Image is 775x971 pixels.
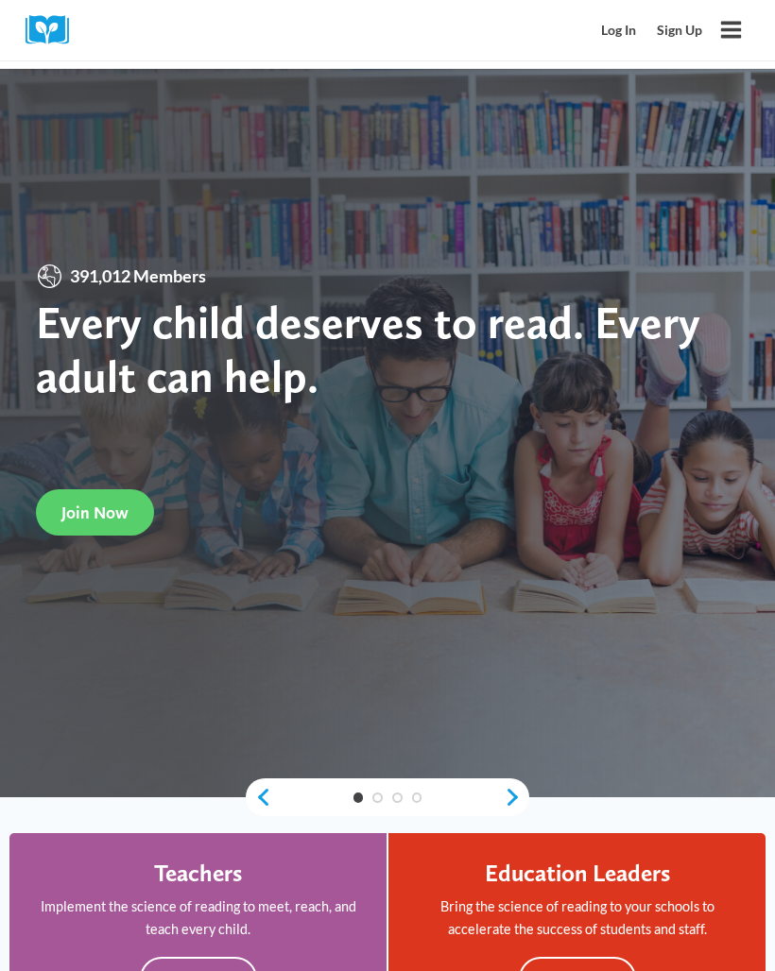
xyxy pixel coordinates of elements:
[63,263,213,290] span: 391,012 Members
[592,13,647,48] a: Log In
[392,792,403,803] a: 3
[26,15,82,44] img: Cox Campus
[713,11,749,48] button: Open menu
[646,13,713,48] a: Sign Up
[36,489,154,536] a: Join Now
[246,787,271,808] a: previous
[412,792,422,803] a: 4
[504,787,529,808] a: next
[485,859,670,887] h4: Education Leaders
[35,895,361,939] p: Implement the science of reading to meet, reach, and teach every child.
[246,778,529,816] div: content slider buttons
[372,792,383,803] a: 2
[36,295,700,403] strong: Every child deserves to read. Every adult can help.
[61,503,129,522] span: Join Now
[414,895,740,939] p: Bring the science of reading to your schools to accelerate the success of students and staff.
[353,792,364,803] a: 1
[592,13,713,48] nav: Secondary Mobile Navigation
[154,859,242,887] h4: Teachers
